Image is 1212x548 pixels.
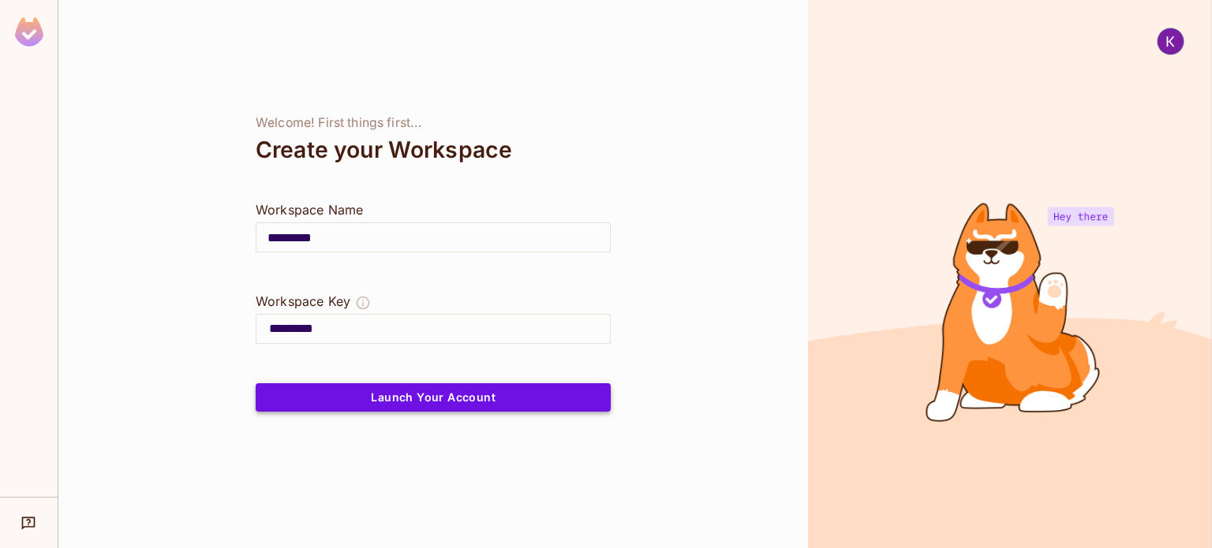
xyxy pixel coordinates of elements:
div: Workspace Name [256,200,611,219]
button: Launch Your Account [256,383,611,412]
div: Help & Updates [11,507,47,539]
button: The Workspace Key is unique, and serves as the identifier of your workspace. [355,292,371,314]
img: SReyMgAAAABJRU5ErkJggg== [15,17,43,47]
div: Workspace Key [256,292,350,311]
img: Kumar Raj [1158,28,1184,54]
div: Welcome! First things first... [256,115,611,131]
div: Create your Workspace [256,131,611,169]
